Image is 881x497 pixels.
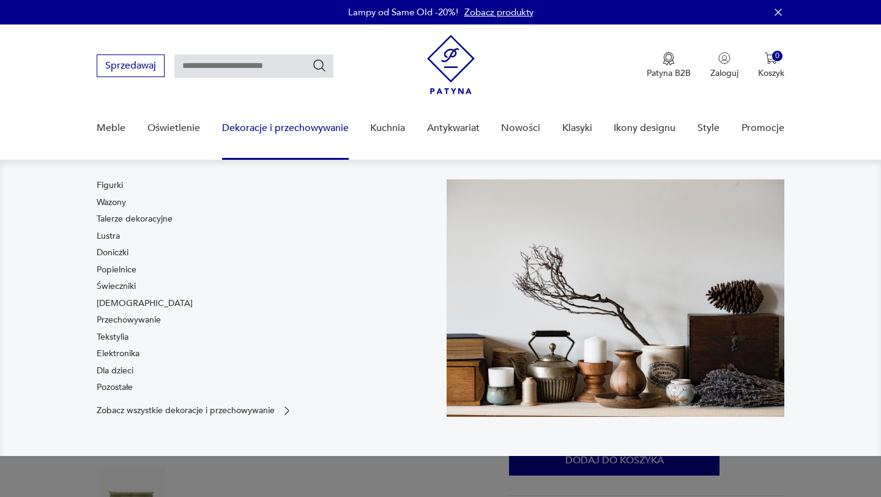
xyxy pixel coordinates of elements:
a: Antykwariat [427,105,480,152]
a: Style [697,105,719,152]
a: Nowości [501,105,540,152]
a: Talerze dekoracyjne [97,213,173,225]
a: Klasyki [562,105,592,152]
a: Przechowywanie [97,314,161,326]
img: Patyna - sklep z meblami i dekoracjami vintage [427,35,475,94]
button: Zaloguj [710,52,738,79]
button: Szukaj [312,58,327,73]
a: Zobacz produkty [464,6,533,18]
a: Promocje [742,105,784,152]
a: Dekoracje i przechowywanie [222,105,349,152]
a: Zobacz wszystkie dekoracje i przechowywanie [97,405,293,417]
a: Meble [97,105,125,152]
a: Figurki [97,179,123,192]
a: Ikona medaluPatyna B2B [647,52,691,79]
a: [DEMOGRAPHIC_DATA] [97,297,193,310]
img: Ikonka użytkownika [718,52,730,64]
a: Popielnice [97,264,136,276]
button: Patyna B2B [647,52,691,79]
a: Oświetlenie [147,105,200,152]
a: Ikony designu [614,105,675,152]
a: Pozostałe [97,381,133,394]
p: Zaloguj [710,67,738,79]
p: Zobacz wszystkie dekoracje i przechowywanie [97,406,275,414]
a: Wazony [97,196,126,209]
button: 0Koszyk [758,52,784,79]
p: Patyna B2B [647,67,691,79]
p: Koszyk [758,67,784,79]
a: Elektronika [97,348,139,360]
img: cfa44e985ea346226f89ee8969f25989.jpg [447,179,784,417]
img: Ikona koszyka [765,52,777,64]
a: Lustra [97,230,120,242]
img: Ikona medalu [663,52,675,65]
a: Tekstylia [97,331,128,343]
p: Lampy od Same Old -20%! [348,6,458,18]
a: Dla dzieci [97,365,133,377]
button: Sprzedawaj [97,54,165,77]
div: 0 [772,51,782,61]
a: Sprzedawaj [97,62,165,71]
a: Kuchnia [370,105,405,152]
a: Świeczniki [97,280,136,293]
a: Doniczki [97,247,128,259]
